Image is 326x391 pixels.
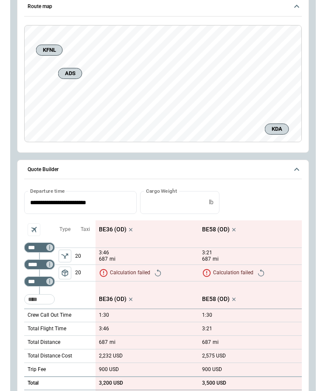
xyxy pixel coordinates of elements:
button: Quote Builder [24,160,302,180]
p: 2,575 USD [202,353,226,359]
p: 687 [99,339,108,346]
label: Cargo Weight [146,187,177,194]
button: left aligned [59,267,71,279]
canvas: Map [25,25,301,150]
span: package_2 [61,269,69,277]
span: KFNL [40,46,59,54]
p: lb [209,199,214,206]
p: Calculation failed [213,270,253,276]
p: 20 [75,248,96,264]
p: 3,200 USD [99,380,123,386]
p: BE36 (OD) [99,226,126,233]
span: Retry [255,267,267,279]
p: 900 USD [202,366,222,373]
h6: Route map [28,4,52,9]
div: Too short [24,294,55,304]
p: 3,500 USD [202,380,226,386]
span: Retry [152,267,164,279]
h6: Total [28,380,39,386]
p: mi [110,256,115,263]
input: Choose date, selected date is Sep 22, 2025 [24,191,131,214]
h6: Quote Builder [28,167,59,172]
span: Aircraft selection [28,223,40,236]
div: Route map [24,25,302,142]
p: 20 [75,265,96,281]
span: Type of sector [59,250,71,262]
label: Departure time [30,187,65,194]
p: 2,232 USD [99,353,123,359]
p: 3:46 [99,250,109,256]
p: 900 USD [99,366,119,373]
p: mi [213,256,219,263]
p: Total Distance [28,339,60,346]
p: BE58 (OD) [202,226,230,233]
div: Too short [24,259,55,270]
p: Calculation failed [110,270,150,276]
p: 3:21 [202,326,212,332]
p: 1:30 [202,312,212,318]
p: Taxi [81,226,90,233]
p: BE58 (OD) [202,295,230,303]
button: left aligned [59,250,71,262]
p: 3:46 [99,326,109,332]
div: Too short [24,242,55,253]
p: mi [110,339,115,346]
p: mi [213,339,219,346]
p: 3:21 [202,250,212,256]
p: 687 [99,256,108,263]
p: 687 [202,339,211,346]
p: BE36 (OD) [99,295,126,303]
span: Type of sector [59,267,71,279]
span: ADS [62,69,79,78]
div: Too short [24,276,55,287]
p: Crew Call Out Time [28,312,71,319]
p: 687 [202,256,211,263]
p: Type [59,226,70,233]
p: 1:30 [99,312,109,318]
p: Trip Fee [28,366,46,373]
p: Total Distance Cost [28,352,72,360]
span: KDA [269,125,285,133]
p: Total Flight Time [28,325,66,332]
